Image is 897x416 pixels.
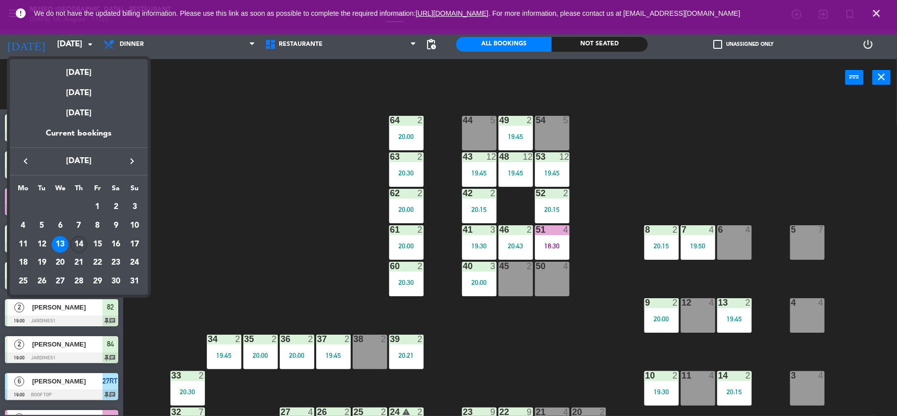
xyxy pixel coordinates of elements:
[126,155,138,167] i: keyboard_arrow_right
[107,253,126,272] td: August 23, 2025
[107,273,124,290] div: 30
[125,216,144,235] td: August 10, 2025
[107,236,124,253] div: 16
[125,235,144,254] td: August 17, 2025
[70,254,87,271] div: 21
[69,253,88,272] td: August 21, 2025
[33,272,51,291] td: August 26, 2025
[51,235,69,254] td: August 13, 2025
[52,217,68,234] div: 6
[70,236,87,253] div: 14
[107,198,126,216] td: August 2, 2025
[125,253,144,272] td: August 24, 2025
[88,272,107,291] td: August 29, 2025
[14,198,88,216] td: AUG
[107,272,126,291] td: August 30, 2025
[70,217,87,234] div: 7
[69,272,88,291] td: August 28, 2025
[125,198,144,216] td: August 3, 2025
[15,273,32,290] div: 25
[88,198,107,216] td: August 1, 2025
[69,216,88,235] td: August 7, 2025
[88,235,107,254] td: August 15, 2025
[14,183,33,198] th: Monday
[126,236,143,253] div: 17
[33,217,50,234] div: 5
[69,183,88,198] th: Thursday
[17,155,34,168] button: keyboard_arrow_left
[15,236,32,253] div: 11
[51,272,69,291] td: August 27, 2025
[10,127,148,147] div: Current bookings
[107,217,124,234] div: 9
[14,253,33,272] td: August 18, 2025
[14,235,33,254] td: August 11, 2025
[88,183,107,198] th: Friday
[123,155,141,168] button: keyboard_arrow_right
[70,273,87,290] div: 28
[33,236,50,253] div: 12
[10,100,148,127] div: [DATE]
[52,254,68,271] div: 20
[69,235,88,254] td: August 14, 2025
[88,253,107,272] td: August 22, 2025
[89,236,106,253] div: 15
[126,217,143,234] div: 10
[33,273,50,290] div: 26
[34,155,123,168] span: [DATE]
[20,155,32,167] i: keyboard_arrow_left
[126,199,143,215] div: 3
[88,216,107,235] td: August 8, 2025
[125,272,144,291] td: August 31, 2025
[10,59,148,79] div: [DATE]
[52,236,68,253] div: 13
[89,273,106,290] div: 29
[107,183,126,198] th: Saturday
[33,235,51,254] td: August 12, 2025
[125,183,144,198] th: Sunday
[89,199,106,215] div: 1
[107,199,124,215] div: 2
[15,254,32,271] div: 18
[107,254,124,271] div: 23
[126,254,143,271] div: 24
[126,273,143,290] div: 31
[51,253,69,272] td: August 20, 2025
[89,217,106,234] div: 8
[33,183,51,198] th: Tuesday
[33,254,50,271] div: 19
[89,254,106,271] div: 22
[10,79,148,100] div: [DATE]
[14,216,33,235] td: August 4, 2025
[52,273,68,290] div: 27
[51,183,69,198] th: Wednesday
[14,272,33,291] td: August 25, 2025
[51,216,69,235] td: August 6, 2025
[107,235,126,254] td: August 16, 2025
[33,216,51,235] td: August 5, 2025
[33,253,51,272] td: August 19, 2025
[15,217,32,234] div: 4
[107,216,126,235] td: August 9, 2025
